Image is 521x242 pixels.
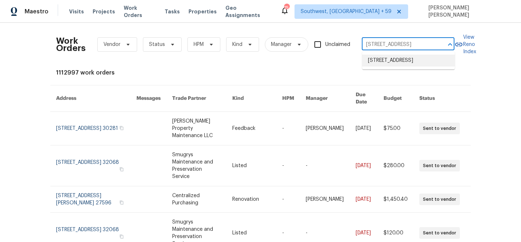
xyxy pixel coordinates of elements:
[166,145,226,186] td: Smugrys Maintenance and Preservation Service
[454,34,476,55] a: View Reno Index
[25,8,48,15] span: Maestro
[189,8,217,15] span: Properties
[300,186,350,213] td: [PERSON_NAME]
[166,112,226,145] td: [PERSON_NAME] Property Maintenance LLC
[118,199,125,206] button: Copy Address
[194,41,204,48] span: HPM
[226,145,276,186] td: Listed
[226,186,276,213] td: Renovation
[276,145,300,186] td: -
[93,8,115,15] span: Projects
[124,4,156,19] span: Work Orders
[226,112,276,145] td: Feedback
[149,41,165,48] span: Status
[300,145,350,186] td: -
[325,41,350,48] span: Unclaimed
[271,41,292,48] span: Manager
[118,233,125,240] button: Copy Address
[362,39,434,50] input: Enter in an address
[56,69,465,76] div: 1112997 work orders
[131,85,166,112] th: Messages
[232,41,242,48] span: Kind
[300,85,350,112] th: Manager
[414,85,471,112] th: Status
[118,166,125,173] button: Copy Address
[69,8,84,15] span: Visits
[276,186,300,213] td: -
[103,41,120,48] span: Vendor
[378,85,414,112] th: Budget
[56,37,86,52] h2: Work Orders
[226,85,276,112] th: Kind
[350,85,378,112] th: Due Date
[301,8,391,15] span: Southwest, [GEOGRAPHIC_DATA] + 59
[362,55,455,67] li: [STREET_ADDRESS]
[284,4,289,12] div: 754
[300,112,350,145] td: [PERSON_NAME]
[225,4,272,19] span: Geo Assignments
[276,112,300,145] td: -
[276,85,300,112] th: HPM
[50,85,131,112] th: Address
[166,85,226,112] th: Trade Partner
[165,9,180,14] span: Tasks
[425,4,510,19] span: [PERSON_NAME] [PERSON_NAME]
[166,186,226,213] td: Centralized Purchasing
[118,125,125,131] button: Copy Address
[445,39,455,50] button: Close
